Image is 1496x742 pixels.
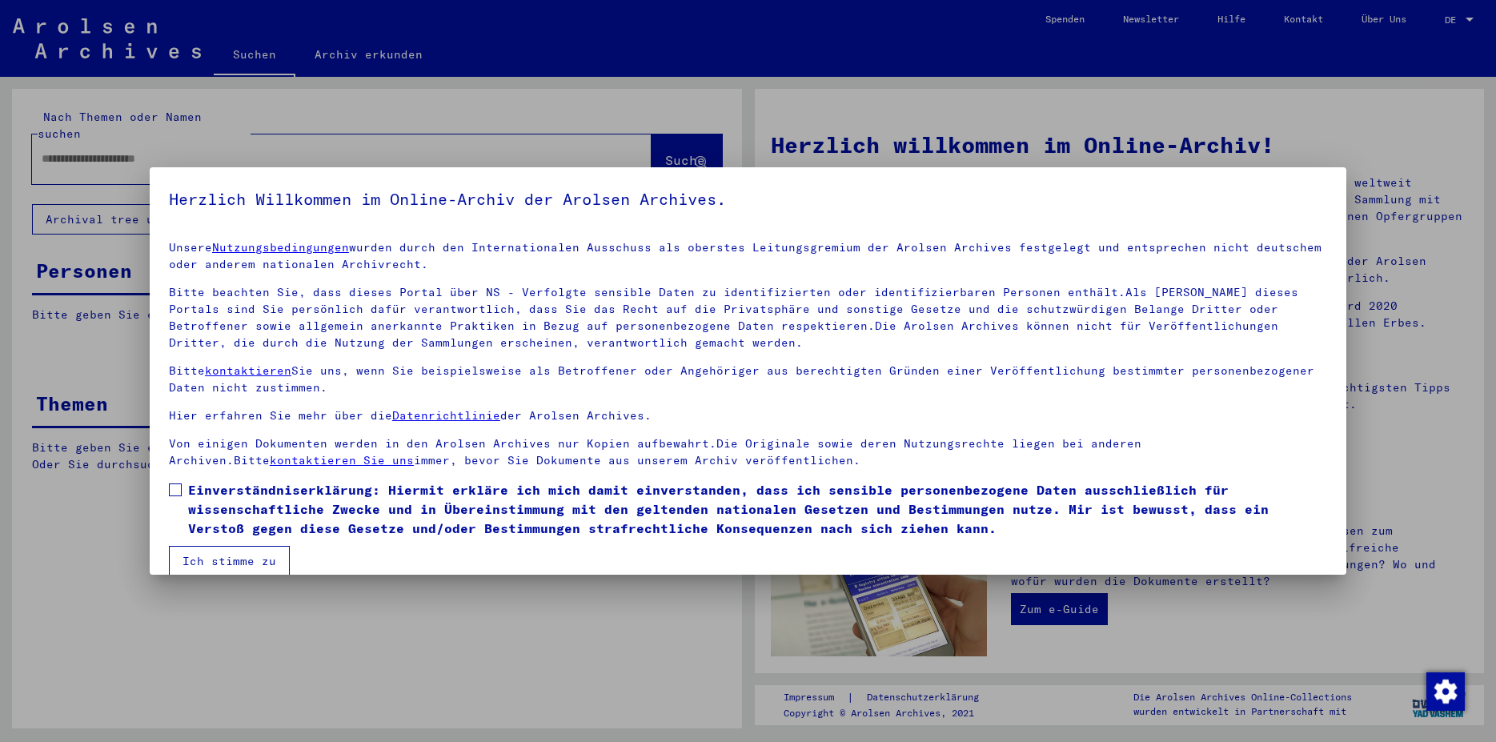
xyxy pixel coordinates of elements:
[169,284,1327,351] p: Bitte beachten Sie, dass dieses Portal über NS - Verfolgte sensible Daten zu identifizierten oder...
[1426,672,1465,711] img: Zustimmung ändern
[205,363,291,378] a: kontaktieren
[169,407,1327,424] p: Hier erfahren Sie mehr über die der Arolsen Archives.
[1426,672,1464,710] div: Zustimmung ändern
[169,187,1327,212] h5: Herzlich Willkommen im Online-Archiv der Arolsen Archives.
[169,546,290,576] button: Ich stimme zu
[270,453,414,467] a: kontaktieren Sie uns
[392,408,500,423] a: Datenrichtlinie
[169,363,1327,396] p: Bitte Sie uns, wenn Sie beispielsweise als Betroffener oder Angehöriger aus berechtigten Gründen ...
[169,239,1327,273] p: Unsere wurden durch den Internationalen Ausschuss als oberstes Leitungsgremium der Arolsen Archiv...
[212,240,349,255] a: Nutzungsbedingungen
[188,480,1327,538] span: Einverständniserklärung: Hiermit erkläre ich mich damit einverstanden, dass ich sensible personen...
[169,435,1327,469] p: Von einigen Dokumenten werden in den Arolsen Archives nur Kopien aufbewahrt.Die Originale sowie d...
